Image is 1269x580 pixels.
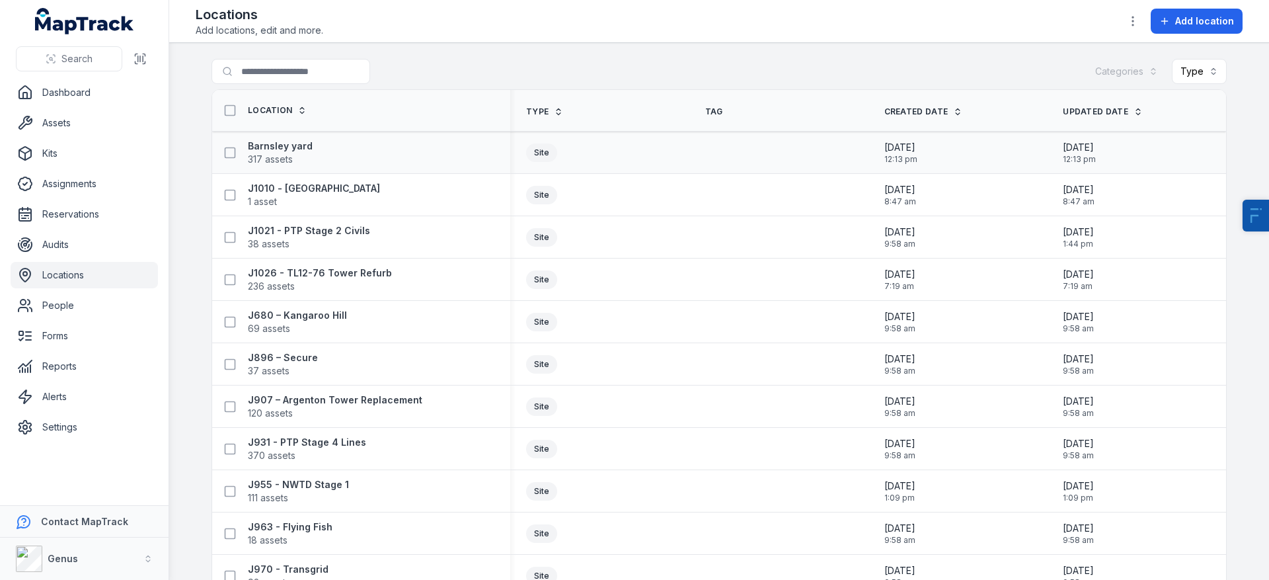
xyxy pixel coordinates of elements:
time: 14/04/2025, 1:44:39 pm [1063,226,1094,249]
span: 9:58 am [1063,408,1094,419]
span: [DATE] [1063,268,1094,281]
span: [DATE] [1063,310,1094,323]
time: 20/08/2025, 7:19:05 am [884,268,915,292]
strong: Genus [48,553,78,564]
a: Updated Date [1063,106,1143,117]
a: Reports [11,353,158,380]
time: 01/04/2025, 9:58:26 am [884,522,915,546]
strong: J896 – Secure [248,351,318,364]
span: [DATE] [884,395,915,408]
div: Site [526,482,557,501]
span: [DATE] [1063,437,1094,450]
time: 26/07/2025, 8:47:02 am [1063,183,1095,207]
span: 37 assets [248,364,289,378]
span: 38 assets [248,237,289,251]
a: Barnsley yard317 assets [248,140,313,166]
div: Site [526,440,557,458]
span: [DATE] [1063,352,1094,366]
span: 111 assets [248,491,288,505]
span: 18 assets [248,534,288,547]
button: Type [1172,59,1227,84]
span: 7:19 am [1063,281,1094,292]
a: Type [526,106,563,117]
span: Updated Date [1063,106,1128,117]
span: 9:58 am [1063,323,1094,334]
span: 9:58 am [884,366,915,376]
time: 01/04/2025, 9:58:26 am [884,437,915,461]
span: [DATE] [884,141,917,154]
a: Kits [11,140,158,167]
span: [DATE] [1063,395,1094,408]
span: Add locations, edit and more. [196,24,323,37]
div: Site [526,313,557,331]
time: 10/08/2025, 1:09:52 pm [1063,479,1094,503]
span: 1:09 pm [1063,493,1094,503]
a: J907 – Argenton Tower Replacement120 assets [248,394,422,420]
a: J1021 - PTP Stage 2 Civils38 assets [248,224,370,251]
time: 01/04/2025, 9:58:26 am [884,352,915,376]
time: 26/08/2025, 12:13:47 pm [1063,141,1096,165]
div: Site [526,270,557,289]
time: 01/04/2025, 9:58:26 am [884,226,915,249]
a: J1026 - TL12-76 Tower Refurb236 assets [248,267,392,293]
a: Audits [11,231,158,258]
div: Site [526,228,557,247]
span: [DATE] [1063,522,1094,535]
span: 236 assets [248,280,295,293]
time: 26/07/2025, 8:47:02 am [884,183,916,207]
strong: J1021 - PTP Stage 2 Civils [248,224,370,237]
a: J680 – Kangaroo Hill69 assets [248,309,347,335]
a: Settings [11,414,158,440]
span: 9:58 am [1063,535,1094,546]
strong: J1010 - [GEOGRAPHIC_DATA] [248,182,380,195]
div: Site [526,144,557,162]
span: [DATE] [884,352,915,366]
time: 20/08/2025, 7:19:05 am [1063,268,1094,292]
strong: Barnsley yard [248,140,313,153]
span: Location [248,105,292,116]
span: [DATE] [884,226,915,239]
span: 12:13 pm [1063,154,1096,165]
span: [DATE] [1063,141,1096,154]
strong: J970 - Transgrid [248,563,328,576]
a: Location [248,105,307,116]
strong: J1026 - TL12-76 Tower Refurb [248,267,392,280]
strong: J931 - PTP Stage 4 Lines [248,436,366,449]
div: Site [526,524,557,543]
strong: J963 - Flying Fish [248,520,332,534]
span: [DATE] [1063,226,1094,239]
span: 9:58 am [884,408,915,419]
span: 9:58 am [884,323,915,334]
a: Assets [11,110,158,136]
span: [DATE] [884,564,915,577]
a: MapTrack [35,8,134,34]
span: [DATE] [884,310,915,323]
strong: J907 – Argenton Tower Replacement [248,394,422,407]
span: 9:58 am [1063,366,1094,376]
span: [DATE] [1063,479,1094,493]
a: J896 – Secure37 assets [248,351,318,378]
span: [DATE] [1063,183,1095,196]
a: Dashboard [11,79,158,106]
h2: Locations [196,5,323,24]
span: 9:58 am [884,239,915,249]
time: 01/04/2025, 9:58:26 am [1063,352,1094,376]
span: [DATE] [884,437,915,450]
a: J1010 - [GEOGRAPHIC_DATA]1 asset [248,182,380,208]
span: Add location [1175,15,1234,28]
span: 12:13 pm [884,154,917,165]
div: Site [526,397,557,416]
a: Alerts [11,384,158,410]
span: 8:47 am [1063,196,1095,207]
time: 01/04/2025, 9:58:26 am [1063,437,1094,461]
a: Assignments [11,171,158,197]
span: 1:44 pm [1063,239,1094,249]
span: 317 assets [248,153,293,166]
a: Locations [11,262,158,288]
time: 01/04/2025, 9:58:26 am [884,310,915,334]
span: Tag [705,106,723,117]
time: 01/04/2025, 9:58:26 am [884,395,915,419]
strong: J680 – Kangaroo Hill [248,309,347,322]
span: [DATE] [884,479,915,493]
span: [DATE] [884,268,915,281]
